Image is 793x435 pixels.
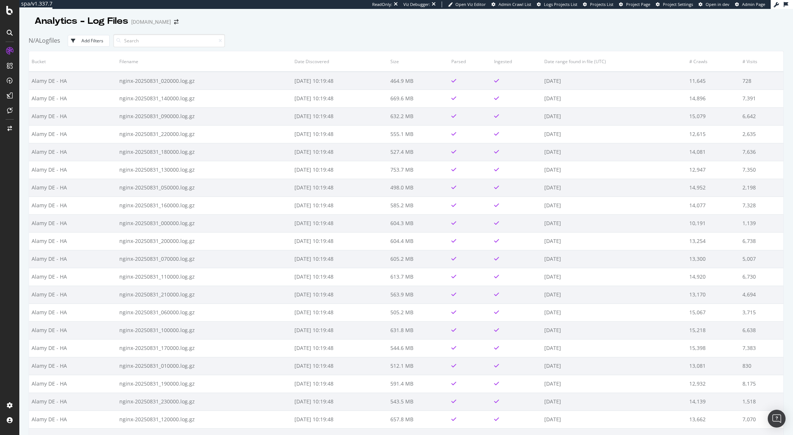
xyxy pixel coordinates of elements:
td: 543.5 MB [388,393,449,410]
td: [DATE] 10:19:48 [292,286,388,303]
td: 15,218 [687,321,740,339]
td: 632.2 MB [388,107,449,125]
td: [DATE] [542,197,687,214]
td: 1,518 [740,393,783,410]
td: [DATE] [542,250,687,268]
span: Projects List [590,1,613,7]
a: Admin Crawl List [491,1,531,7]
td: 6,730 [740,268,783,286]
td: 7,391 [740,90,783,107]
td: [DATE] 10:19:48 [292,143,388,161]
td: 6,642 [740,107,783,125]
td: nginx-20250831_100000.log.gz [117,321,291,339]
a: Open Viz Editor [448,1,486,7]
td: Alamy DE - HA [29,321,117,339]
span: Admin Crawl List [499,1,531,7]
a: Logs Projects List [537,1,577,7]
a: Open in dev [699,1,729,7]
span: Open Viz Editor [455,1,486,7]
a: Admin Page [735,1,765,7]
td: 544.6 MB [388,339,449,357]
a: Project Page [619,1,650,7]
td: 631.8 MB [388,321,449,339]
td: nginx-20250831_230000.log.gz [117,393,291,410]
td: 5,007 [740,250,783,268]
td: 3,715 [740,303,783,321]
td: nginx-20250831_050000.log.gz [117,179,291,197]
td: 15,398 [687,339,740,357]
td: nginx-20250831_020000.log.gz [117,72,291,90]
td: [DATE] [542,375,687,393]
td: [DATE] [542,410,687,428]
th: Size [388,51,449,72]
td: nginx-20250831_180000.log.gz [117,143,291,161]
td: 10,191 [687,214,740,232]
td: 4,694 [740,286,783,303]
td: 13,254 [687,232,740,250]
td: [DATE] [542,72,687,90]
td: 591.4 MB [388,375,449,393]
div: [DOMAIN_NAME] [131,18,171,26]
td: [DATE] 10:19:48 [292,197,388,214]
span: Logfiles [39,36,60,45]
td: 6,638 [740,321,783,339]
td: [DATE] 10:19:48 [292,161,388,179]
td: [DATE] [542,179,687,197]
td: [DATE] 10:19:48 [292,72,388,90]
td: nginx-20250831_190000.log.gz [117,375,291,393]
td: nginx-20250831_110000.log.gz [117,268,291,286]
td: Alamy DE - HA [29,214,117,232]
td: nginx-20250831_090000.log.gz [117,107,291,125]
td: 1,139 [740,214,783,232]
td: 657.8 MB [388,410,449,428]
td: [DATE] [542,321,687,339]
td: 14,081 [687,143,740,161]
td: 555.1 MB [388,125,449,143]
a: Project Settings [656,1,693,7]
td: Alamy DE - HA [29,90,117,107]
td: Alamy DE - HA [29,161,117,179]
td: 604.3 MB [388,214,449,232]
td: Alamy DE - HA [29,268,117,286]
td: 7,070 [740,410,783,428]
span: Project Page [626,1,650,7]
td: nginx-20250831_200000.log.gz [117,232,291,250]
td: [DATE] [542,107,687,125]
span: Project Settings [663,1,693,7]
td: 604.4 MB [388,232,449,250]
a: Projects List [583,1,613,7]
td: Alamy DE - HA [29,179,117,197]
td: [DATE] [542,161,687,179]
td: 12,947 [687,161,740,179]
td: [DATE] [542,90,687,107]
td: nginx-20250831_070000.log.gz [117,250,291,268]
td: 728 [740,72,783,90]
td: [DATE] [542,357,687,375]
td: [DATE] 10:19:48 [292,214,388,232]
td: 12,932 [687,375,740,393]
td: 505.2 MB [388,303,449,321]
td: [DATE] 10:19:48 [292,303,388,321]
td: 7,636 [740,143,783,161]
td: [DATE] 10:19:48 [292,339,388,357]
td: [DATE] [542,232,687,250]
td: [DATE] [542,393,687,410]
td: [DATE] [542,143,687,161]
td: [DATE] 10:19:48 [292,393,388,410]
td: 464.9 MB [388,72,449,90]
td: 14,896 [687,90,740,107]
div: Analytics - Log Files [35,15,128,27]
td: [DATE] 10:19:48 [292,125,388,143]
td: Alamy DE - HA [29,410,117,428]
td: 14,077 [687,197,740,214]
td: 2,198 [740,179,783,197]
td: 13,300 [687,250,740,268]
td: 13,081 [687,357,740,375]
td: 498.0 MB [388,179,449,197]
div: ReadOnly: [372,1,392,7]
th: Bucket [29,51,117,72]
td: Alamy DE - HA [29,143,117,161]
td: 7,328 [740,197,783,214]
td: 605.2 MB [388,250,449,268]
td: 14,139 [687,393,740,410]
